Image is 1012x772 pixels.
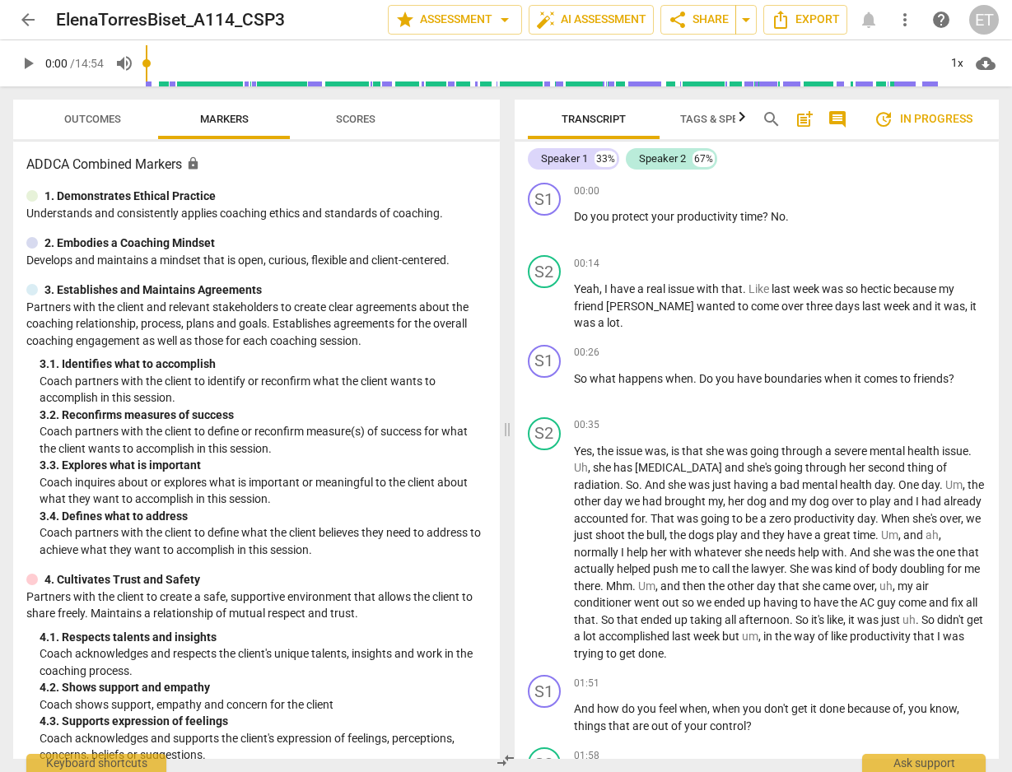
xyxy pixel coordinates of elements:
div: 1x [941,50,972,77]
p: Develops and maintains a mindset that is open, curious, flexible and client-centered. [26,252,487,269]
span: a [825,444,834,458]
span: . [786,210,789,223]
span: be [745,512,760,525]
div: 3. 2. Reconfirms measures of success [40,407,487,424]
span: post_add [795,109,814,129]
h2: ElenaTorresBiset_A114_CSP3 [56,10,285,30]
span: going [701,512,732,525]
span: protect [612,210,651,223]
p: Partners with the client to create a safe, supportive environment that allows the client to share... [26,588,487,622]
span: , [893,579,898,593]
span: that [778,579,802,593]
span: arrow_drop_down [736,10,756,30]
div: Change speaker [528,417,561,450]
span: time [853,528,875,542]
span: thing [907,461,936,474]
span: was [726,444,750,458]
span: happens [618,372,665,385]
span: day [757,579,778,593]
span: issue [942,444,968,458]
span: She [790,562,811,575]
span: had [921,495,944,508]
span: , [965,300,970,313]
span: AI Assessment [536,10,646,30]
span: One [898,478,921,491]
span: came [823,579,853,593]
span: days [835,300,862,313]
span: what [590,372,618,385]
span: when [665,372,693,385]
span: friend [574,300,606,313]
div: ET [969,5,999,35]
span: mental [870,444,907,458]
span: normally [574,546,621,559]
span: over [853,579,874,593]
span: was [574,316,598,329]
span: my [708,495,723,508]
span: her [849,461,868,474]
span: there [574,579,600,593]
div: Ask support [862,754,986,772]
span: . [639,478,645,491]
span: severe [834,444,870,458]
button: Play [13,49,43,78]
span: accounted [574,512,631,525]
p: Understands and consistently applies coaching ethics and standards of coaching. [26,205,487,222]
span: the [597,444,616,458]
span: , [874,579,879,593]
span: of [936,461,947,474]
span: volume_up [114,53,134,73]
span: zero [769,512,794,525]
span: Tags & Speakers [680,113,771,125]
p: Coach partners with the client to define what the client believes they need to address to achieve... [40,524,487,558]
span: bad [780,478,802,491]
div: 3. 1. Identifies what to accomplish [40,356,487,373]
div: Change speaker [528,345,561,378]
div: 3. 4. Defines what to address [40,508,487,525]
p: 3. Establishes and Maintains Agreements [44,281,262,299]
span: . [600,579,606,593]
span: had [642,495,665,508]
span: shoot [595,528,627,542]
span: more_vert [895,10,915,30]
span: she's [747,461,774,474]
button: Review is in progress [860,103,986,136]
span: she [873,546,893,559]
span: compare_arrows [496,751,515,770]
span: Assessment [395,10,515,30]
span: Do [699,372,716,385]
span: Assessment is enabled for this document. The competency model is locked and follows the assessmen... [186,156,200,170]
span: lawyer [751,562,784,575]
span: push [653,562,681,575]
span: actually [574,562,617,575]
span: . [875,512,881,525]
span: week [793,282,822,295]
span: , [666,444,671,458]
div: Speaker 1 [541,151,588,167]
span: time [740,210,762,223]
span: , [592,444,597,458]
span: day [604,495,625,508]
span: going [750,444,781,458]
span: we [966,512,981,525]
span: and [912,300,935,313]
button: Share [660,5,736,35]
span: her [651,546,669,559]
span: the [627,528,646,542]
span: to [900,372,913,385]
span: second [868,461,907,474]
span: Filler word [945,478,963,491]
span: the [968,478,984,491]
span: you [716,372,737,385]
span: update [874,109,893,129]
span: a [598,316,607,329]
span: productivity [677,210,740,223]
span: body [872,562,900,575]
button: AI Assessment [529,5,654,35]
span: kind [835,562,859,575]
span: it [935,300,944,313]
span: it [970,300,977,313]
span: 0:00 [45,57,68,70]
div: 33% [595,151,617,167]
span: . [968,444,972,458]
